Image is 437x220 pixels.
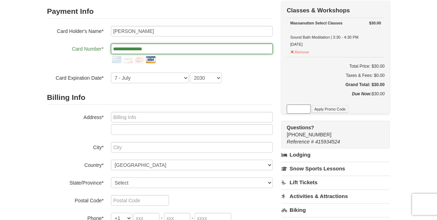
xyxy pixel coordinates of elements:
span: Reference # [287,139,314,145]
div: Taxes & Fees: $0.00 [287,72,385,79]
h2: Payment Info [47,4,273,19]
label: Card Number* [47,44,104,52]
label: State/Province* [47,177,104,186]
img: discover.png [122,54,134,66]
h5: Grand Total: $30.00 [287,81,385,88]
label: Card Holder's Name* [47,26,104,35]
div: $30.00 [287,90,385,105]
strong: Due Now: [352,91,371,96]
label: Country* [47,160,104,169]
a: Lodging [281,148,390,161]
span: 415934524 [315,139,340,145]
h6: Total Price: $30.00 [287,63,385,70]
strong: Questions? [287,125,314,130]
label: Card Expiration Date* [47,73,104,81]
div: Massanutten Select Classes [290,19,381,27]
img: mastercard.png [134,54,145,66]
img: visa.png [145,54,156,66]
div: Sound Bath Meditation | 3:30 - 4:30 PM [DATE] [290,19,381,48]
strong: $30.00 [369,19,381,27]
a: Snow Sports Lessons [281,162,390,175]
input: Card Holder Name [111,26,273,36]
a: Lift Tickets [281,176,390,189]
button: Remove [290,47,309,56]
label: Postal Code* [47,195,104,204]
h2: Billing Info [47,90,273,105]
strong: Classes & Workshops [287,7,350,14]
a: Biking [281,203,390,216]
input: Billing Info [111,112,273,123]
input: City [111,142,273,153]
img: amex.png [111,54,122,66]
label: Address* [47,112,104,121]
a: Activities & Attractions [281,190,390,203]
label: City* [47,142,104,151]
input: Postal Code [111,195,169,206]
button: Apply Promo Code [312,105,348,113]
span: [PHONE_NUMBER] [287,124,377,137]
